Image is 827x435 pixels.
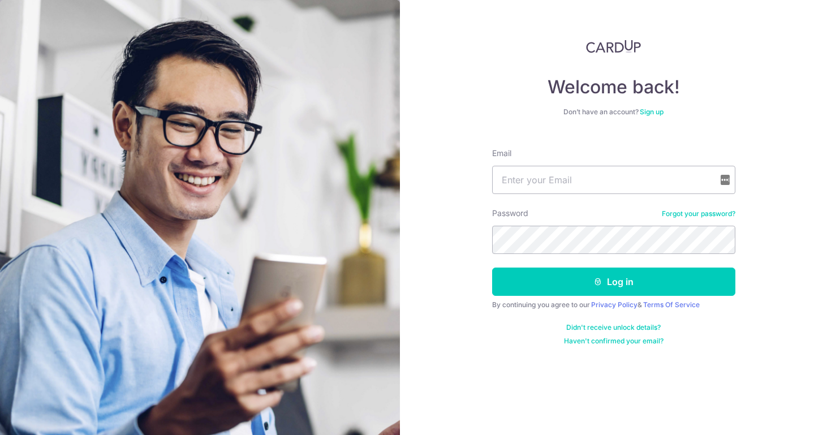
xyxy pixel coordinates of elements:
div: Don’t have an account? [492,107,735,117]
a: Privacy Policy [591,300,638,309]
input: Enter your Email [492,166,735,194]
a: Haven't confirmed your email? [564,337,664,346]
a: Sign up [640,107,664,116]
a: Forgot your password? [662,209,735,218]
h4: Welcome back! [492,76,735,98]
label: Email [492,148,511,159]
img: CardUp Logo [586,40,641,53]
a: Terms Of Service [643,300,700,309]
div: By continuing you agree to our & [492,300,735,309]
label: Password [492,208,528,219]
button: Log in [492,268,735,296]
a: Didn't receive unlock details? [566,323,661,332]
